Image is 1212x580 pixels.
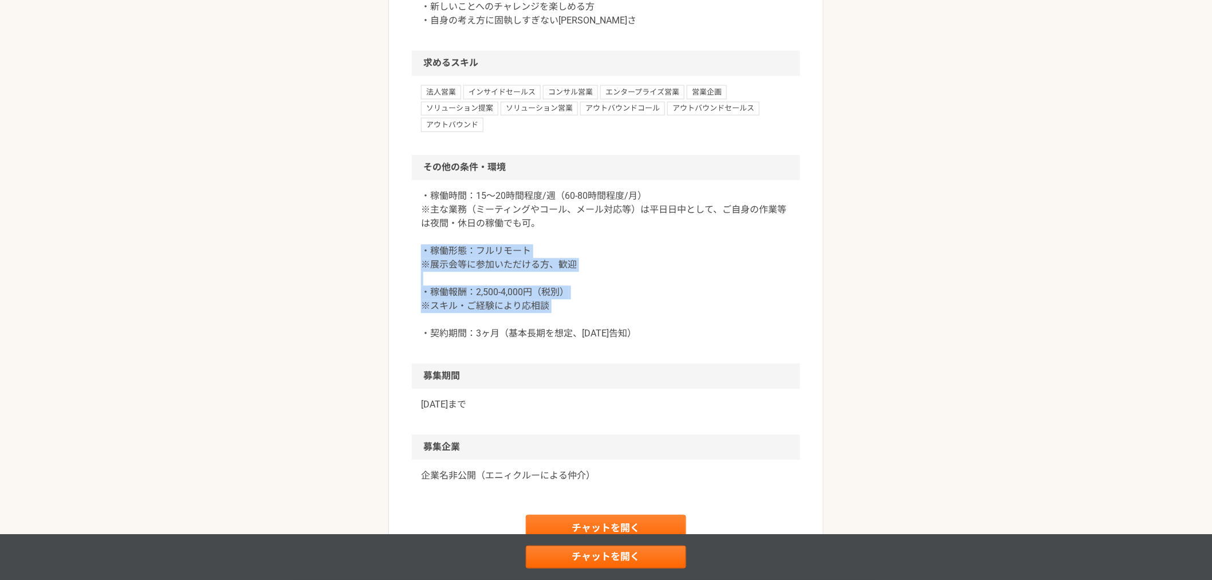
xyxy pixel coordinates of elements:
p: ・稼働時間：15〜20時間程度/週（60-80時間程度/月） ※主な業務（ミーティングやコール、メール対応等）は平日日中として、ご自身の作業等は夜間・休日の稼働でも可。 ・稼働形態：フルリモート... [421,189,791,340]
span: ソリューション営業 [501,101,578,115]
span: ソリューション提案 [421,101,498,115]
span: 営業企画 [687,85,727,99]
h2: 求めるスキル [412,50,800,76]
span: アウトバウンド [421,117,483,131]
span: コンサル営業 [543,85,598,99]
span: アウトバウンドセールス [667,101,760,115]
a: チャットを開く [526,515,686,542]
span: エンタープライズ営業 [600,85,684,99]
span: 法人営業 [421,85,461,99]
h2: その他の条件・環境 [412,155,800,180]
a: チャットを開く [526,546,686,569]
a: 企業名非公開（エニィクルーによる仲介） [421,469,791,483]
p: [DATE]まで [421,398,791,412]
span: アウトバウンドコール [580,101,665,115]
h2: 募集企業 [412,434,800,460]
h2: 募集期間 [412,363,800,389]
span: インサイドセールス [463,85,541,99]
